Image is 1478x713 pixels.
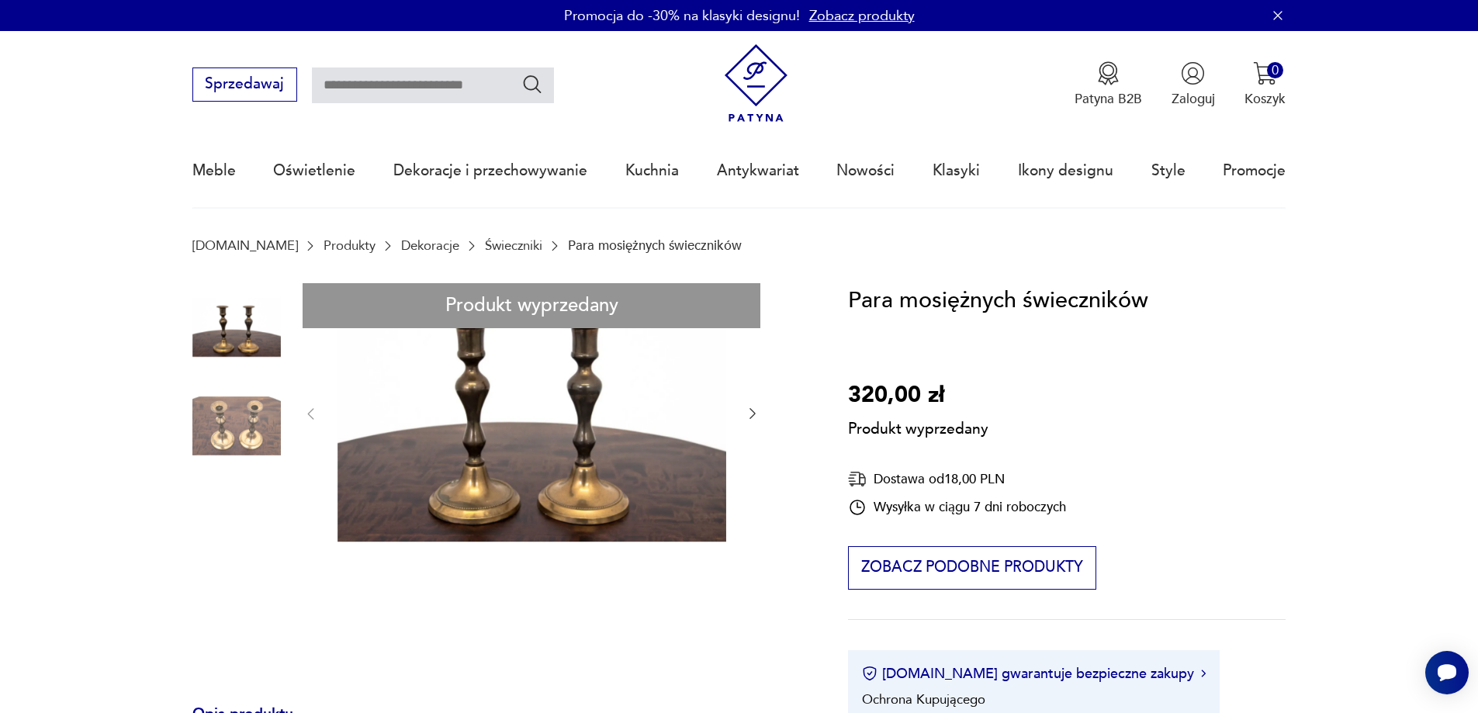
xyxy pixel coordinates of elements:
[1267,62,1283,78] div: 0
[521,73,544,95] button: Szukaj
[848,469,867,489] img: Ikona dostawy
[809,6,915,26] a: Zobacz produkty
[1075,61,1142,108] button: Patyna B2B
[192,135,236,206] a: Meble
[848,546,1096,590] button: Zobacz podobne produkty
[1096,61,1120,85] img: Ikona medalu
[862,666,877,681] img: Ikona certyfikatu
[848,469,1066,489] div: Dostawa od 18,00 PLN
[1201,670,1206,677] img: Ikona strzałki w prawo
[848,498,1066,517] div: Wysyłka w ciągu 7 dni roboczych
[862,691,985,708] li: Ochrona Kupującego
[192,67,297,102] button: Sprzedawaj
[1075,61,1142,108] a: Ikona medaluPatyna B2B
[485,238,542,253] a: Świeczniki
[933,135,980,206] a: Klasyki
[717,135,799,206] a: Antykwariat
[401,238,459,253] a: Dekoracje
[836,135,895,206] a: Nowości
[1244,61,1286,108] button: 0Koszyk
[1223,135,1286,206] a: Promocje
[625,135,679,206] a: Kuchnia
[1425,651,1469,694] iframe: Smartsupp widget button
[1075,90,1142,108] p: Patyna B2B
[568,238,742,253] p: Para mosiężnych świeczników
[393,135,587,206] a: Dekoracje i przechowywanie
[1172,61,1215,108] button: Zaloguj
[848,283,1148,319] h1: Para mosiężnych świeczników
[848,378,988,414] p: 320,00 zł
[1151,135,1186,206] a: Style
[1244,90,1286,108] p: Koszyk
[1181,61,1205,85] img: Ikonka użytkownika
[273,135,355,206] a: Oświetlenie
[717,44,795,123] img: Patyna - sklep z meblami i dekoracjami vintage
[1018,135,1113,206] a: Ikony designu
[1172,90,1215,108] p: Zaloguj
[564,6,800,26] p: Promocja do -30% na klasyki designu!
[192,79,297,92] a: Sprzedawaj
[192,238,298,253] a: [DOMAIN_NAME]
[1253,61,1277,85] img: Ikona koszyka
[324,238,376,253] a: Produkty
[862,664,1206,684] button: [DOMAIN_NAME] gwarantuje bezpieczne zakupy
[848,414,988,440] p: Produkt wyprzedany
